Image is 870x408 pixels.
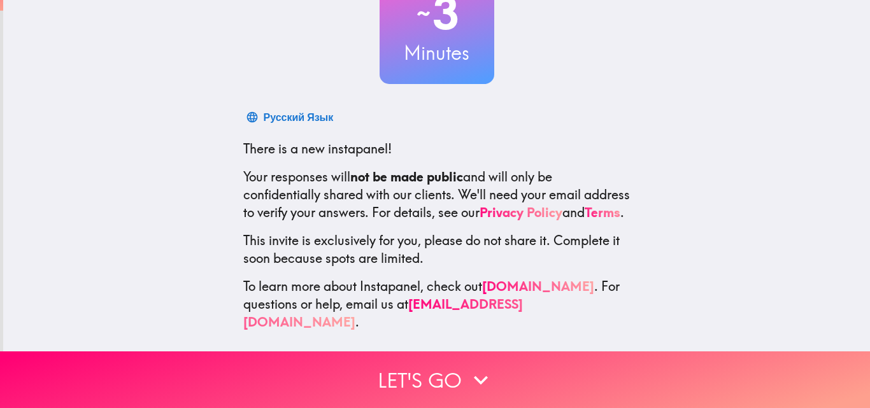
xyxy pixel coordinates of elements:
[243,232,631,267] p: This invite is exclusively for you, please do not share it. Complete it soon because spots are li...
[585,204,620,220] a: Terms
[243,278,631,331] p: To learn more about Instapanel, check out . For questions or help, email us at .
[243,168,631,222] p: Your responses will and will only be confidentially shared with our clients. We'll need your emai...
[243,296,523,330] a: [EMAIL_ADDRESS][DOMAIN_NAME]
[482,278,594,294] a: [DOMAIN_NAME]
[380,39,494,66] h3: Minutes
[243,104,339,130] button: Русский Язык
[264,108,334,126] div: Русский Язык
[480,204,562,220] a: Privacy Policy
[350,169,463,185] b: not be made public
[243,141,392,157] span: There is a new instapanel!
